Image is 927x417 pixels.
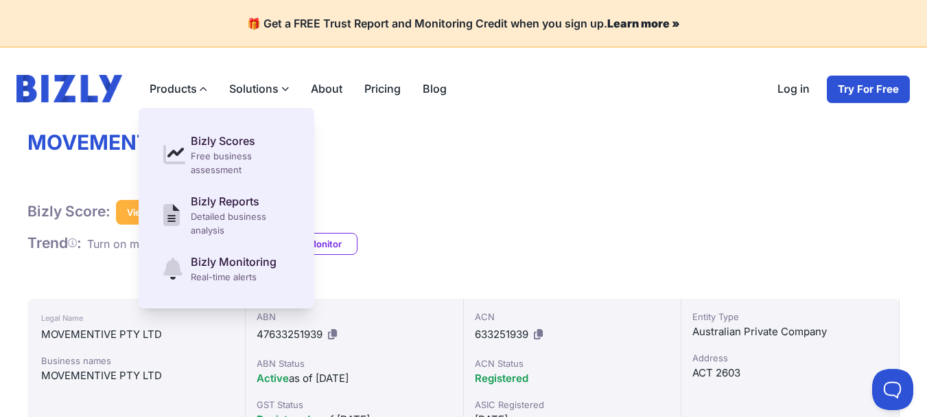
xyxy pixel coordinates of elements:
div: GST Status [257,398,452,412]
h4: 🎁 Get a FREE Trust Report and Monitoring Credit when you sign up. [16,16,911,30]
a: Bizly Reports Detailed business analysis [155,185,298,245]
div: as of [DATE] [257,370,452,387]
div: Bizly Reports [191,193,290,210]
div: Free business assessment [191,149,290,177]
div: Business names [41,354,231,368]
span: 47633251939 [257,328,322,341]
a: Learn more » [607,16,680,30]
div: ABN Status [257,357,452,370]
div: Bizly Monitoring [191,253,277,270]
div: ACN [475,310,670,324]
div: ACT 2603 [692,365,888,381]
a: Pricing [353,75,412,102]
iframe: Toggle Customer Support [872,369,913,410]
a: Blog [412,75,458,102]
a: Bizly Scores Free business assessment [155,124,298,185]
div: Bizly Scores [191,133,290,149]
label: Products [139,75,218,102]
div: Address [692,351,888,365]
label: Solutions [218,75,300,102]
h1: MOVEMENTIVE PTY LTD [27,130,900,156]
a: Log in [766,75,821,104]
a: About [300,75,353,102]
div: MOVEMENTIVE PTY LTD [41,326,231,343]
button: View Trust Score — It's Free! [116,200,263,225]
div: Entity Type [692,310,888,324]
div: MOVEMENTIVE PTY LTD [41,368,231,384]
div: Australian Private Company [692,324,888,340]
span: Monitor [308,237,357,251]
div: ASIC Registered [475,398,670,412]
div: Real-time alerts [191,270,277,284]
div: Turn on monitoring to see trend data. [87,236,280,252]
div: Legal Name [41,310,231,326]
div: ACN Status [475,357,670,370]
div: Detailed business analysis [191,210,290,237]
h1: Trend : [27,234,82,252]
a: Try For Free [826,75,911,104]
span: Active [257,372,289,385]
img: bizly_logo.svg [16,75,122,102]
a: Monitor [285,233,357,255]
h1: Bizly Score: [27,203,110,221]
a: Bizly Monitoring Real-time alerts [155,245,298,292]
div: ABN [257,310,452,324]
span: 633251939 [475,328,528,341]
span: Registered [475,372,528,385]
